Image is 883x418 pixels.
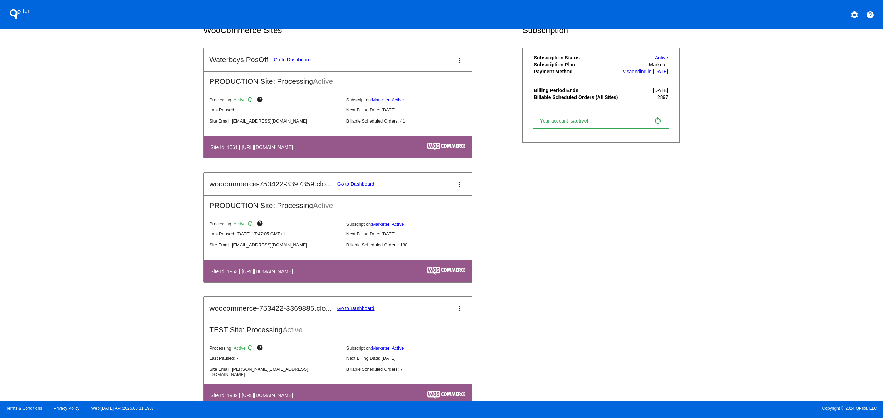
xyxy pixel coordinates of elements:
p: Subscription: [346,345,478,351]
h2: woocommerce-753422-3369885.clo... [209,304,332,312]
p: Billable Scheduled Orders: 41 [346,118,478,124]
p: Last Paused: - [209,356,340,361]
th: Billing Period Ends [533,87,621,93]
img: c53aa0e5-ae75-48aa-9bee-956650975ee5 [427,267,465,274]
p: Next Billing Date: [DATE] [346,356,478,361]
p: Site Email: [EMAIL_ADDRESS][DOMAIN_NAME] [209,242,340,248]
a: Active [655,55,668,60]
p: Billable Scheduled Orders: 7 [346,367,478,372]
p: Subscription: [346,221,478,227]
h2: WooCommerce Sites [203,25,522,35]
img: c53aa0e5-ae75-48aa-9bee-956650975ee5 [427,143,465,150]
p: Processing: [209,344,340,353]
a: Go to Dashboard [274,57,311,62]
span: Copyright © 2024 QPilot, LLC [447,406,877,411]
mat-icon: sync [247,220,255,228]
h2: woocommerce-753422-3397359.clo... [209,180,332,188]
th: Subscription Plan [533,61,621,68]
span: Active [234,221,246,227]
mat-icon: more_vert [455,180,464,189]
span: Active [234,345,246,351]
p: Next Billing Date: [DATE] [346,231,478,236]
p: Last Paused: [DATE] 17:47:05 GMT+1 [209,231,340,236]
span: [DATE] [653,87,668,93]
span: Active [313,201,333,209]
a: Web:[DATE] API:2025.08.11.1937 [91,406,154,411]
h4: Site Id: 1963 | [URL][DOMAIN_NAME] [210,269,296,274]
a: Marketer: Active [372,97,404,102]
p: Site Email: [EMAIL_ADDRESS][DOMAIN_NAME] [209,118,340,124]
p: Next Billing Date: [DATE] [346,107,478,112]
span: Active [283,326,302,334]
a: Marketer: Active [372,221,404,227]
mat-icon: sync [247,344,255,353]
span: 2897 [657,94,668,100]
h2: TEST Site: Processing [204,320,472,334]
span: active! [573,118,592,124]
mat-icon: help [257,220,265,228]
h1: QPilot [6,7,34,21]
a: Privacy Policy [54,406,80,411]
span: Active [234,97,246,102]
mat-icon: settings [850,11,859,19]
h2: Subscription [522,25,680,35]
a: visaending in [DATE] [623,69,668,74]
th: Payment Method [533,68,621,75]
p: Processing: [209,220,340,228]
mat-icon: more_vert [455,304,464,313]
h2: Waterboys PosOff [209,56,268,64]
a: Go to Dashboard [337,306,375,311]
img: c53aa0e5-ae75-48aa-9bee-956650975ee5 [427,391,465,399]
mat-icon: more_vert [455,56,464,65]
a: Your account isactive! sync [533,113,669,129]
a: Go to Dashboard [337,181,375,187]
a: Terms & Conditions [6,406,42,411]
p: Subscription: [346,97,478,102]
th: Subscription Status [533,55,621,61]
h4: Site Id: 1561 | [URL][DOMAIN_NAME] [210,144,296,150]
h4: Site Id: 1982 | [URL][DOMAIN_NAME] [210,393,296,398]
mat-icon: help [866,11,874,19]
mat-icon: help [257,96,265,104]
p: Billable Scheduled Orders: 130 [346,242,478,248]
p: Last Paused: - [209,107,340,112]
a: Marketer: Active [372,345,404,351]
span: Your account is [540,118,596,124]
span: visa [623,69,632,74]
span: Active [313,77,333,85]
p: Processing: [209,96,340,104]
h2: PRODUCTION Site: Processing [204,196,472,210]
mat-icon: sync [654,117,662,125]
mat-icon: help [257,344,265,353]
p: Site Email: [PERSON_NAME][EMAIL_ADDRESS][DOMAIN_NAME] [209,367,340,377]
h2: PRODUCTION Site: Processing [204,72,472,85]
th: Billable Scheduled Orders (All Sites) [533,94,621,100]
span: Marketer [649,62,668,67]
mat-icon: sync [247,96,255,104]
